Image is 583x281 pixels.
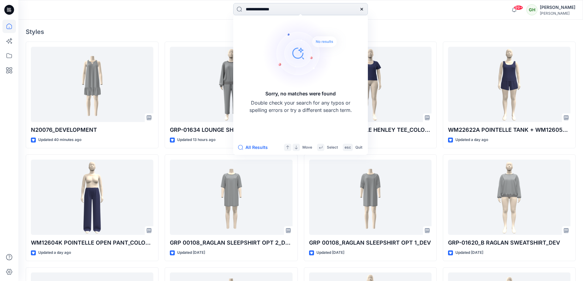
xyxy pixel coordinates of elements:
[448,160,570,235] a: GRP-01620_B RAGLAN SWEATSHIRT_DEV
[448,126,570,134] p: WM22622A POINTELLE TANK + WM12605K POINTELLE SHORT -w- PICOT_COLORWAY REV1
[455,250,483,256] p: Updated [DATE]
[309,238,432,247] p: GRP 00108_RAGLAN SLEEPSHIRT OPT 1_DEV
[31,238,153,247] p: WM12604K POINTELLE OPEN PANT_COLORWAY REV1
[38,137,81,143] p: Updated 40 minutes ago
[309,126,432,134] p: WM22621A POINTELLE HENLEY TEE_COLORWAY_REV8
[514,5,523,10] span: 99+
[265,90,336,97] h5: Sorry, no matches were found
[249,99,353,114] p: Double check your search for any typos or spelling errors or try a different search term.
[31,160,153,235] a: WM12604K POINTELLE OPEN PANT_COLORWAY REV1
[302,144,312,151] p: Move
[170,238,292,247] p: GRP 00108_RAGLAN SLEEPSHIRT OPT 2_DEV
[448,47,570,122] a: WM22622A POINTELLE TANK + WM12605K POINTELLE SHORT -w- PICOT_COLORWAY REV1
[26,28,576,35] h4: Styles
[177,137,215,143] p: Updated 13 hours ago
[448,238,570,247] p: GRP-01620_B RAGLAN SWEATSHIRT_DEV
[327,144,338,151] p: Select
[345,144,351,151] p: esc
[355,144,362,151] p: Quit
[31,47,153,122] a: N20076_DEVELOPMENT
[38,250,71,256] p: Updated a day ago
[31,126,153,134] p: N20076_DEVELOPMENT
[238,144,272,151] button: All Results
[526,4,537,15] div: GH
[309,160,432,235] a: GRP 00108_RAGLAN SLEEPSHIRT OPT 1_DEV
[309,47,432,122] a: WM22621A POINTELLE HENLEY TEE_COLORWAY_REV8
[177,250,205,256] p: Updated [DATE]
[263,17,348,90] img: Sorry, no matches were found
[170,47,292,122] a: GRP-01634 LOUNGE SHAVED VELOUR_DEVELOPMENT
[170,160,292,235] a: GRP 00108_RAGLAN SLEEPSHIRT OPT 2_DEV
[316,250,344,256] p: Updated [DATE]
[170,126,292,134] p: GRP-01634 LOUNGE SHAVED VELOUR_DEVELOPMENT
[540,4,575,11] div: [PERSON_NAME]
[540,11,575,16] div: [PERSON_NAME]
[455,137,488,143] p: Updated a day ago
